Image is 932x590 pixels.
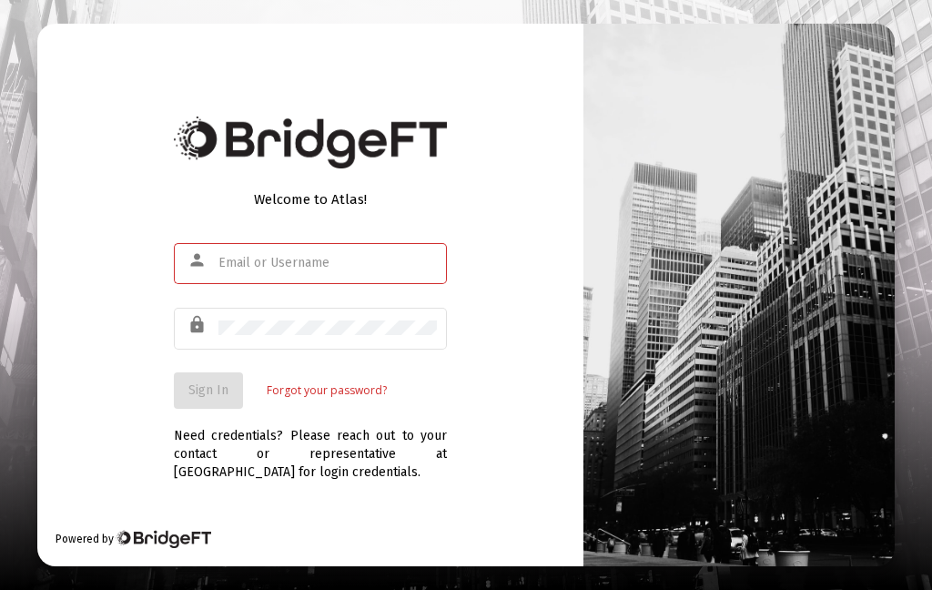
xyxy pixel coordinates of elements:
[188,382,228,398] span: Sign In
[174,190,447,209] div: Welcome to Atlas!
[187,314,209,336] mat-icon: lock
[174,372,243,409] button: Sign In
[56,530,211,548] div: Powered by
[267,381,387,400] a: Forgot your password?
[174,117,447,168] img: Bridge Financial Technology Logo
[187,249,209,271] mat-icon: person
[174,409,447,482] div: Need credentials? Please reach out to your contact or representative at [GEOGRAPHIC_DATA] for log...
[116,530,211,548] img: Bridge Financial Technology Logo
[218,256,437,270] input: Email or Username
